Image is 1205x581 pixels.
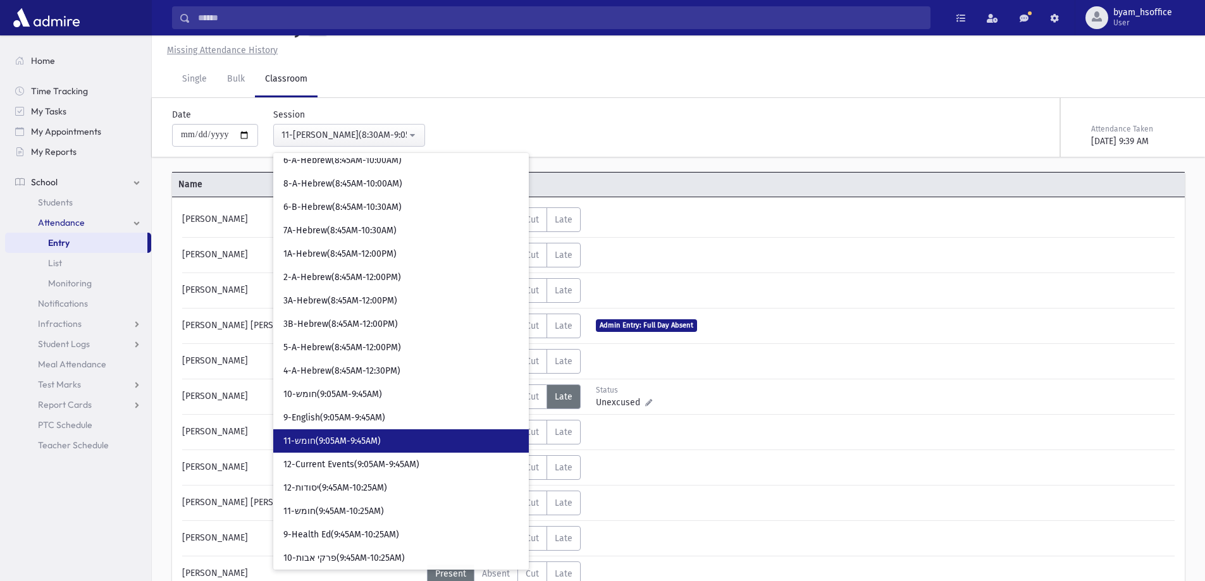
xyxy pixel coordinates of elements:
span: Late [555,321,572,331]
span: Cut [526,498,539,508]
a: Report Cards [5,394,151,415]
img: AdmirePro [10,5,83,30]
span: Late [555,391,572,402]
span: Late [555,356,572,367]
span: 4-A-Hebrew(8:45AM-12:30PM) [283,365,400,377]
span: Cut [526,391,539,402]
div: [PERSON_NAME] [176,420,427,444]
div: 11-[PERSON_NAME](8:30AM-9:05AM) [281,128,407,142]
span: Attendance [425,178,678,191]
a: My Appointments [5,121,151,142]
div: [PERSON_NAME] [176,384,427,409]
span: Late [555,214,572,225]
span: Late [555,285,572,296]
a: Teacher Schedule [5,435,151,455]
span: byam_hsoffice [1113,8,1172,18]
span: Late [555,498,572,508]
span: Time Tracking [31,85,88,97]
a: School [5,172,151,192]
label: Date [172,108,191,121]
span: 9-Health Ed(9:45AM-10:25AM) [283,529,399,541]
u: Missing Attendance History [167,45,278,56]
span: 12-יסודות(9:45AM-10:25AM) [283,482,387,494]
a: Monitoring [5,273,151,293]
a: My Reports [5,142,151,162]
span: School [31,176,58,188]
span: Meal Attendance [38,358,106,370]
span: Test Marks [38,379,81,390]
a: Test Marks [5,374,151,394]
span: My Tasks [31,106,66,117]
span: 7A-Hebrew(8:45AM-10:30AM) [283,224,397,237]
span: Entry [48,237,70,248]
a: Entry [5,233,147,253]
a: Infractions [5,314,151,334]
div: [PERSON_NAME] [176,243,427,267]
span: My Reports [31,146,77,157]
a: Classroom [255,62,318,97]
div: [PERSON_NAME] [PERSON_NAME] [176,491,427,515]
span: Cut [526,568,539,579]
a: Attendance [5,212,151,233]
span: Report Cards [38,399,92,410]
span: 11-חומש(9:45AM-10:25AM) [283,505,384,518]
span: Name [172,178,425,191]
a: My Tasks [5,101,151,121]
a: PTC Schedule [5,415,151,435]
a: Bulk [217,62,255,97]
div: [PERSON_NAME] [176,207,427,232]
div: [PERSON_NAME] [176,349,427,374]
span: 8-A-Hebrew(8:45AM-10:00AM) [283,178,402,190]
a: List [5,253,151,273]
button: 11-Davening(8:30AM-9:05AM) [273,124,425,147]
div: [PERSON_NAME] [PERSON_NAME] [176,314,427,338]
span: Notifications [38,298,88,309]
span: Teacher Schedule [38,439,109,451]
span: Present [435,568,466,579]
span: Late [555,568,572,579]
span: Home [31,55,55,66]
span: Absent [482,568,510,579]
span: PTC Schedule [38,419,92,431]
span: List [48,257,62,269]
span: 3B-Hebrew(8:45AM-12:00PM) [283,318,398,331]
span: 12-Current Events(9:05AM-9:45AM) [283,458,419,471]
span: Cut [526,285,539,296]
span: 9-English(9:05AM-9:45AM) [283,412,385,424]
span: Late [555,533,572,544]
span: 3A-Hebrew(8:45AM-12:00PM) [283,295,397,307]
span: Late [555,462,572,473]
a: Notifications [5,293,151,314]
span: Cut [526,533,539,544]
span: Student Logs [38,338,90,350]
span: Late [555,250,572,260]
div: Attendance Taken [1091,123,1182,135]
span: Admin Entry: Full Day Absent [596,319,697,331]
a: Meal Attendance [5,354,151,374]
div: [PERSON_NAME] [176,278,427,303]
span: Cut [526,321,539,331]
span: Monitoring [48,278,92,289]
span: 6-A-Hebrew(8:45AM-10:00AM) [283,154,402,167]
a: Missing Attendance History [162,45,278,56]
div: [DATE] 9:39 AM [1091,135,1182,148]
span: Attendance [38,217,85,228]
span: Late [555,427,572,437]
span: 2-A-Hebrew(8:45AM-12:00PM) [283,271,401,284]
span: 11-חומש(9:05AM-9:45AM) [283,435,381,448]
span: 10-חומש(9:05AM-9:45AM) [283,388,382,401]
span: 1A-Hebrew(8:45AM-12:00PM) [283,248,397,260]
div: Status [596,384,652,396]
a: Single [172,62,217,97]
span: My Appointments [31,126,101,137]
a: Students [5,192,151,212]
span: Cut [526,356,539,367]
label: Session [273,108,305,121]
span: User [1113,18,1172,28]
a: Home [5,51,151,71]
div: [PERSON_NAME] [176,455,427,480]
span: Cut [526,462,539,473]
span: 10-פרקי אבות(9:45AM-10:25AM) [283,552,405,565]
span: Students [38,197,73,208]
a: Student Logs [5,334,151,354]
